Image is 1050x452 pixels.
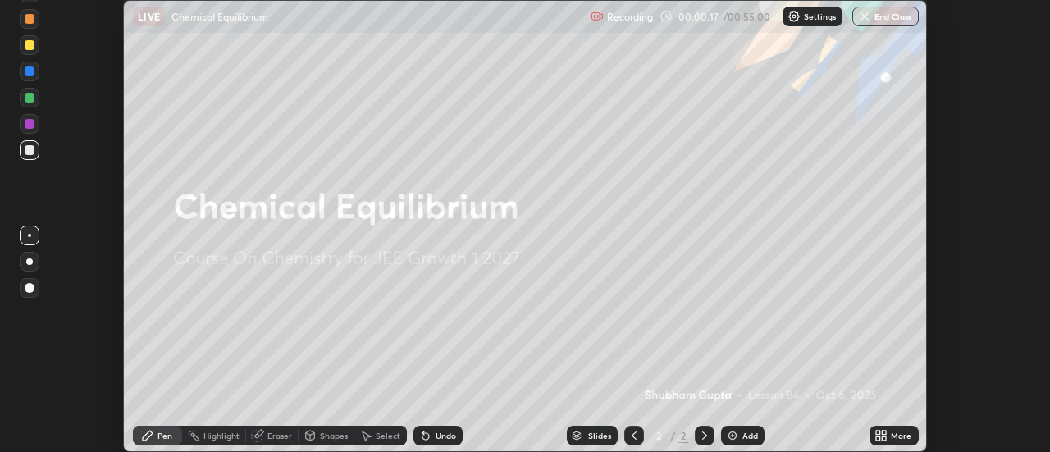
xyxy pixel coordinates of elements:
img: recording.375f2c34.svg [591,10,604,23]
p: Recording [607,11,653,23]
p: LIVE [138,10,160,23]
img: class-settings-icons [787,10,801,23]
div: Select [376,431,400,440]
div: Slides [588,431,611,440]
div: Pen [157,431,172,440]
p: Chemical Equilibrium [171,10,268,23]
div: 2 [678,428,688,443]
div: Add [742,431,758,440]
div: Shapes [320,431,348,440]
div: / [670,431,675,441]
img: add-slide-button [726,429,739,442]
div: Highlight [203,431,240,440]
div: More [891,431,911,440]
div: Eraser [267,431,292,440]
div: 2 [651,431,667,441]
button: End Class [852,7,919,26]
div: Undo [436,431,456,440]
p: Settings [804,12,836,21]
img: end-class-cross [858,10,871,23]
